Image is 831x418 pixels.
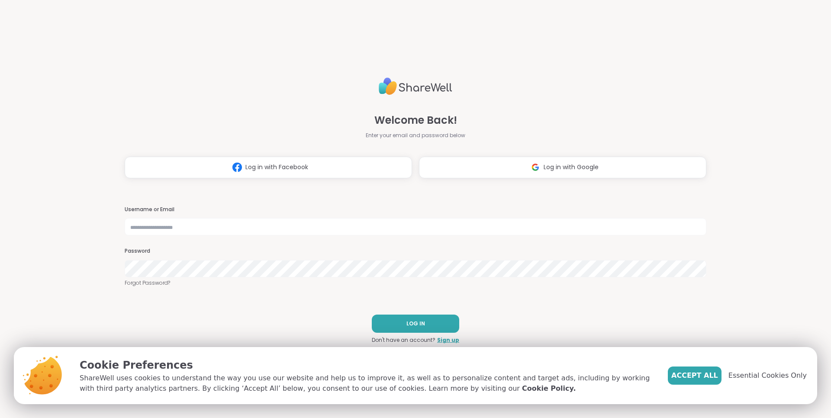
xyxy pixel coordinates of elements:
[419,157,706,178] button: Log in with Google
[125,157,412,178] button: Log in with Facebook
[372,336,435,344] span: Don't have an account?
[80,357,654,373] p: Cookie Preferences
[125,206,706,213] h3: Username or Email
[125,248,706,255] h3: Password
[379,74,452,99] img: ShareWell Logo
[671,370,718,381] span: Accept All
[406,320,425,328] span: LOG IN
[522,383,576,394] a: Cookie Policy.
[437,336,459,344] a: Sign up
[125,279,706,287] a: Forgot Password?
[527,159,544,175] img: ShareWell Logomark
[229,159,245,175] img: ShareWell Logomark
[728,370,807,381] span: Essential Cookies Only
[80,373,654,394] p: ShareWell uses cookies to understand the way you use our website and help us to improve it, as we...
[366,132,465,139] span: Enter your email and password below
[544,163,599,172] span: Log in with Google
[372,315,459,333] button: LOG IN
[374,113,457,128] span: Welcome Back!
[668,367,721,385] button: Accept All
[245,163,308,172] span: Log in with Facebook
